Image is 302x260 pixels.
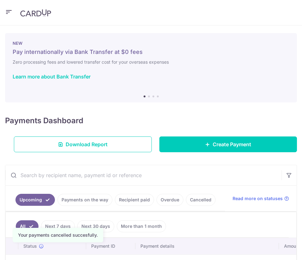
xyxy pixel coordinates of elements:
[13,41,289,46] p: NEW
[57,194,112,206] a: Payments on the way
[233,195,289,202] a: Read more on statuses
[262,241,296,257] iframe: Opens a widget where you can find more information
[157,194,183,206] a: Overdue
[5,165,281,185] input: Search by recipient name, payment id or reference
[23,243,37,249] span: Status
[16,220,38,232] a: All
[41,220,75,232] a: Next 7 days
[66,141,108,148] span: Download Report
[233,195,283,202] span: Read more on statuses
[135,238,279,254] th: Payment details
[117,220,166,232] a: More than 1 month
[77,220,114,232] a: Next 30 days
[159,136,297,152] a: Create Payment
[213,141,251,148] span: Create Payment
[13,48,289,56] h5: Pay internationally via Bank Transfer at $0 fees
[86,238,135,254] th: Payment ID
[115,194,154,206] a: Recipient paid
[20,9,51,17] img: CardUp
[14,136,152,152] a: Download Report
[5,115,83,126] h4: Payments Dashboard
[13,73,91,80] a: Learn more about Bank Transfer
[186,194,216,206] a: Cancelled
[18,232,98,238] div: Your payments cancelled succesfully.
[15,194,55,206] a: Upcoming
[13,58,289,66] h6: Zero processing fees and lowered transfer cost for your overseas expenses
